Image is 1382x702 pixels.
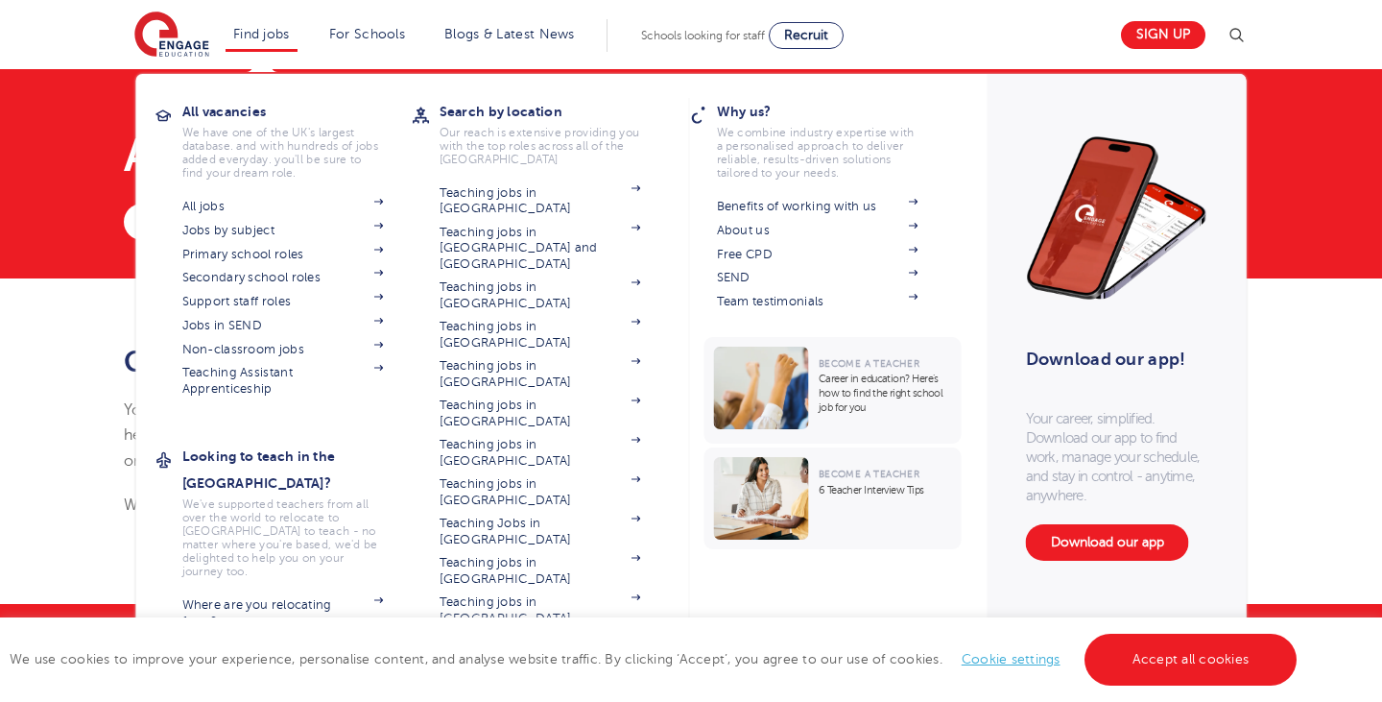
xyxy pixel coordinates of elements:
[784,28,828,42] span: Recruit
[182,270,384,285] a: Secondary school roles
[182,98,413,125] h3: All vacancies
[717,223,918,238] a: About us
[182,342,384,357] a: Non-classroom jobs
[717,98,947,180] a: Why us?We combine industry expertise with a personalised approach to deliver reliable, results-dr...
[440,437,641,469] a: Teaching jobs in [GEOGRAPHIC_DATA]
[717,294,918,309] a: Team testimonials
[182,365,384,397] a: Teaching Assistant Apprenticeship
[182,443,413,496] h3: Looking to teach in the [GEOGRAPHIC_DATA]?
[134,12,209,60] img: Engage Education
[440,279,641,311] a: Teaching jobs in [GEOGRAPHIC_DATA]
[124,204,203,240] a: Back
[440,516,641,547] a: Teaching Jobs in [GEOGRAPHIC_DATA]
[182,223,384,238] a: Jobs by subject
[717,98,947,125] h3: Why us?
[182,247,384,262] a: Primary school roles
[440,98,670,166] a: Search by locationOur reach is extensive providing you with the top roles across all of the [GEOG...
[124,133,1259,179] h1: Application Confirmation
[182,443,413,578] a: Looking to teach in the [GEOGRAPHIC_DATA]?We've supported teachers from all over the world to rel...
[641,29,765,42] span: Schools looking for staff
[1121,21,1205,49] a: Sign up
[124,346,871,378] h2: Great news!
[182,199,384,214] a: All jobs
[440,358,641,390] a: Teaching jobs in [GEOGRAPHIC_DATA]
[10,652,1301,666] span: We use cookies to improve your experience, personalise content, and analyse website traffic. By c...
[440,185,641,217] a: Teaching jobs in [GEOGRAPHIC_DATA]
[1026,338,1200,380] h3: Download our app!
[819,483,952,497] p: 6 Teacher Interview Tips
[182,318,384,333] a: Jobs in SEND
[717,247,918,262] a: Free CPD
[1026,524,1189,561] a: Download our app
[182,126,384,180] p: We have one of the UK's largest database. and with hundreds of jobs added everyday. you'll be sur...
[182,597,384,629] a: Where are you relocating from?
[962,652,1060,666] a: Cookie settings
[440,476,641,508] a: Teaching jobs in [GEOGRAPHIC_DATA]
[182,294,384,309] a: Support staff roles
[1084,634,1298,686] a: Accept all cookies
[717,126,918,180] p: We combine industry expertise with a personalised approach to deliver reliable, results-driven so...
[233,27,290,41] a: Find jobs
[440,98,670,125] h3: Search by location
[769,22,844,49] a: Recruit
[182,98,413,180] a: All vacanciesWe have one of the UK's largest database. and with hundreds of jobs added everyday. ...
[124,398,871,473] p: Your application has been submitted and our team will get right to work matching you to this role...
[440,398,641,429] a: Teaching jobs in [GEOGRAPHIC_DATA]
[124,493,871,518] p: We look forward to working with you!
[819,358,919,369] span: Become a Teacher
[440,319,641,351] a: Teaching jobs in [GEOGRAPHIC_DATA]
[717,199,918,214] a: Benefits of working with us
[440,126,641,166] p: Our reach is extensive providing you with the top roles across all of the [GEOGRAPHIC_DATA]
[717,270,918,285] a: SEND
[440,594,641,626] a: Teaching jobs in [GEOGRAPHIC_DATA]
[444,27,575,41] a: Blogs & Latest News
[182,497,384,578] p: We've supported teachers from all over the world to relocate to [GEOGRAPHIC_DATA] to teach - no m...
[440,225,641,272] a: Teaching jobs in [GEOGRAPHIC_DATA] and [GEOGRAPHIC_DATA]
[819,469,919,479] span: Become a Teacher
[440,555,641,587] a: Teaching jobs in [GEOGRAPHIC_DATA]
[329,27,405,41] a: For Schools
[704,337,966,444] a: Become a TeacherCareer in education? Here’s how to find the right school job for you
[1026,409,1208,505] p: Your career, simplified. Download our app to find work, manage your schedule, and stay in control...
[704,448,966,549] a: Become a Teacher6 Teacher Interview Tips
[819,372,952,415] p: Career in education? Here’s how to find the right school job for you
